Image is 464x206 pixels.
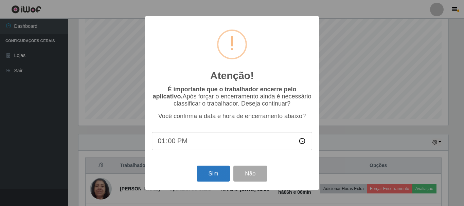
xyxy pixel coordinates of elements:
[233,166,267,182] button: Não
[153,86,296,100] b: É importante que o trabalhador encerre pelo aplicativo.
[197,166,230,182] button: Sim
[152,86,312,107] p: Após forçar o encerramento ainda é necessário classificar o trabalhador. Deseja continuar?
[152,113,312,120] p: Você confirma a data e hora de encerramento abaixo?
[210,70,254,82] h2: Atenção!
